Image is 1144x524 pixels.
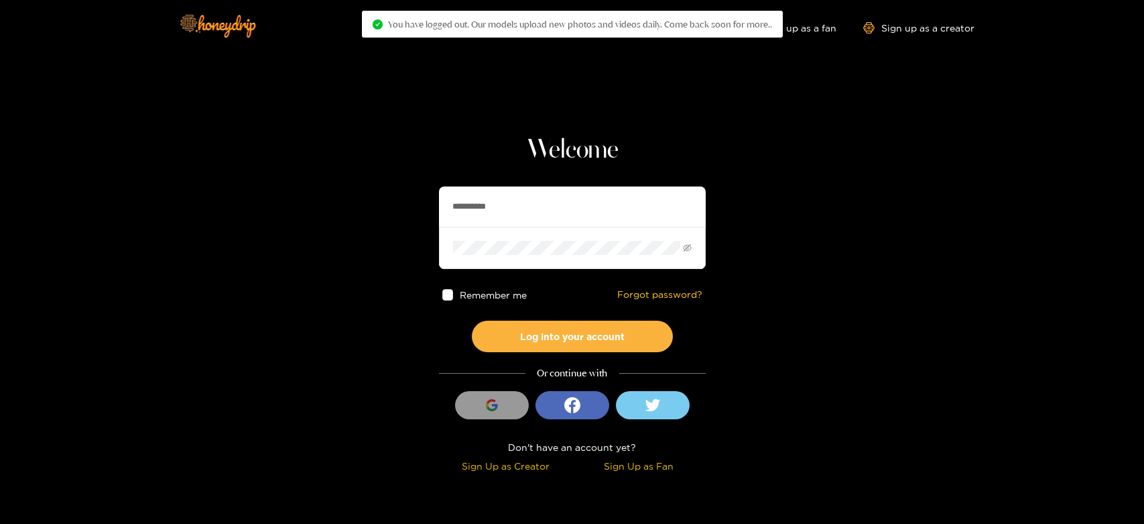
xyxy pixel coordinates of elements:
a: Sign up as a creator [863,22,974,34]
button: Log into your account [472,321,673,352]
div: Don't have an account yet? [439,439,706,455]
span: Remember me [460,290,527,300]
span: eye-invisible [683,244,692,252]
div: Or continue with [439,366,706,381]
span: check-circle [373,19,383,30]
div: Sign Up as Creator [442,458,569,474]
h1: Welcome [439,134,706,166]
div: Sign Up as Fan [576,458,702,474]
a: Forgot password? [617,289,702,301]
a: Sign up as a fan [745,22,836,34]
span: You have logged out. Our models upload new photos and videos daily. Come back soon for more.. [388,19,772,30]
